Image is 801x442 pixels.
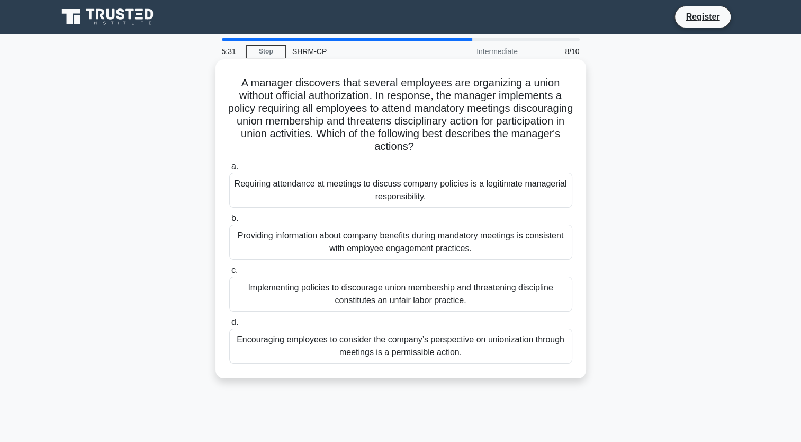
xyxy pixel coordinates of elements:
span: a. [231,162,238,171]
div: 8/10 [524,41,586,62]
div: Intermediate [431,41,524,62]
a: Register [679,10,726,23]
div: Providing information about company benefits during mandatory meetings is consistent with employe... [229,225,572,260]
div: 5:31 [215,41,246,62]
h5: A manager discovers that several employees are organizing a union without official authorization.... [228,76,573,154]
div: Requiring attendance at meetings to discuss company policies is a legitimate managerial responsib... [229,173,572,208]
div: SHRM-CP [286,41,431,62]
span: d. [231,317,238,326]
a: Stop [246,45,286,58]
div: Encouraging employees to consider the company’s perspective on unionization through meetings is a... [229,329,572,364]
div: Implementing policies to discourage union membership and threatening discipline constitutes an un... [229,277,572,312]
span: c. [231,266,238,275]
span: b. [231,214,238,223]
